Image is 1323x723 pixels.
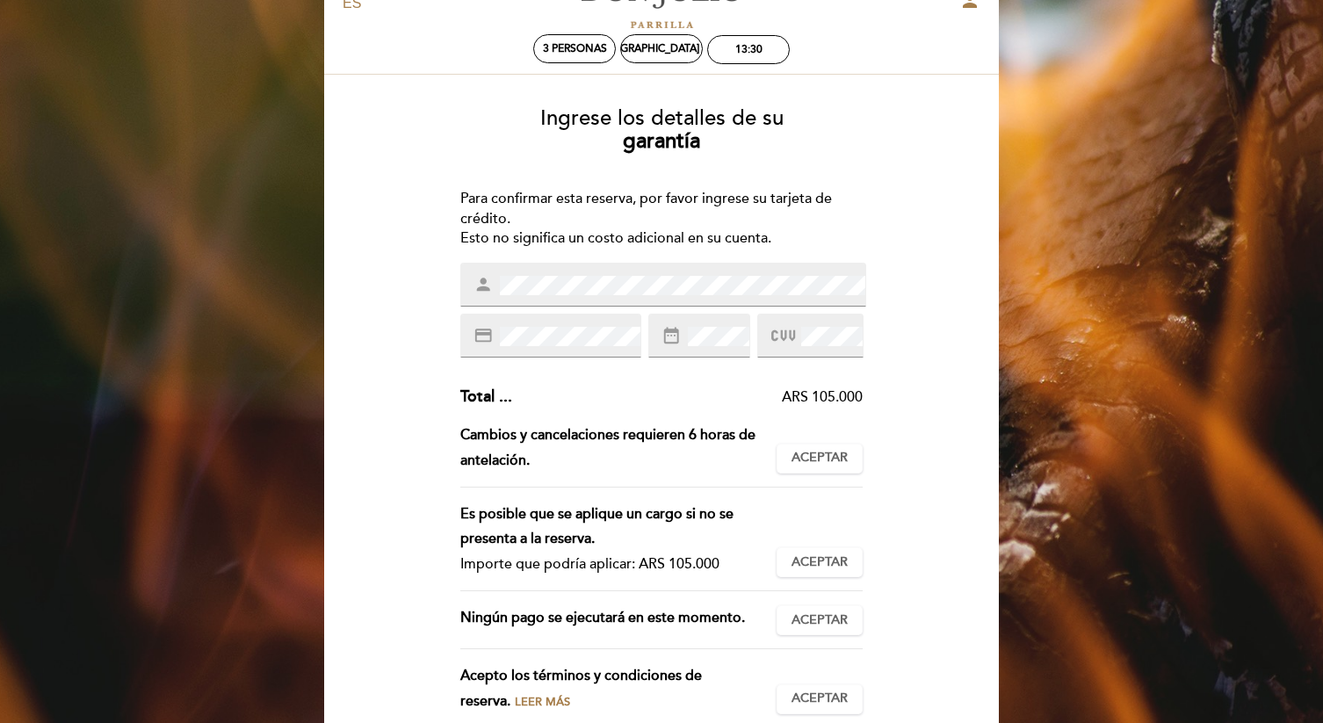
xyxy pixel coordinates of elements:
span: Aceptar [792,690,848,708]
i: date_range [661,326,681,345]
div: Para confirmar esta reserva, por favor ingrese su tarjeta de crédito. Esto no significa un costo ... [460,189,864,249]
button: Aceptar [777,444,863,474]
div: ARS 105.000 [512,387,864,408]
div: Acepto los términos y condiciones de reserva. [460,663,777,714]
button: Aceptar [777,684,863,714]
i: credit_card [474,326,493,345]
div: Importe que podría aplicar: ARS 105.000 [460,552,763,577]
span: Aceptar [792,611,848,630]
b: garantía [623,128,700,154]
i: person [474,275,493,294]
div: Es posible que se aplique un cargo si no se presenta a la reserva. [460,502,763,553]
span: Aceptar [792,449,848,467]
span: Total ... [460,387,512,406]
span: Leer más [515,695,570,709]
span: Ingrese los detalles de su [540,105,784,131]
div: Ningún pago se ejecutará en este momento. [460,605,777,635]
div: 13:30 [735,43,763,56]
div: [DEMOGRAPHIC_DATA] 11, sep. [585,42,739,55]
button: Aceptar [777,547,863,577]
div: Cambios y cancelaciones requieren 6 horas de antelación. [460,423,777,474]
span: 3 personas [543,42,607,55]
button: Aceptar [777,605,863,635]
span: Aceptar [792,553,848,572]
